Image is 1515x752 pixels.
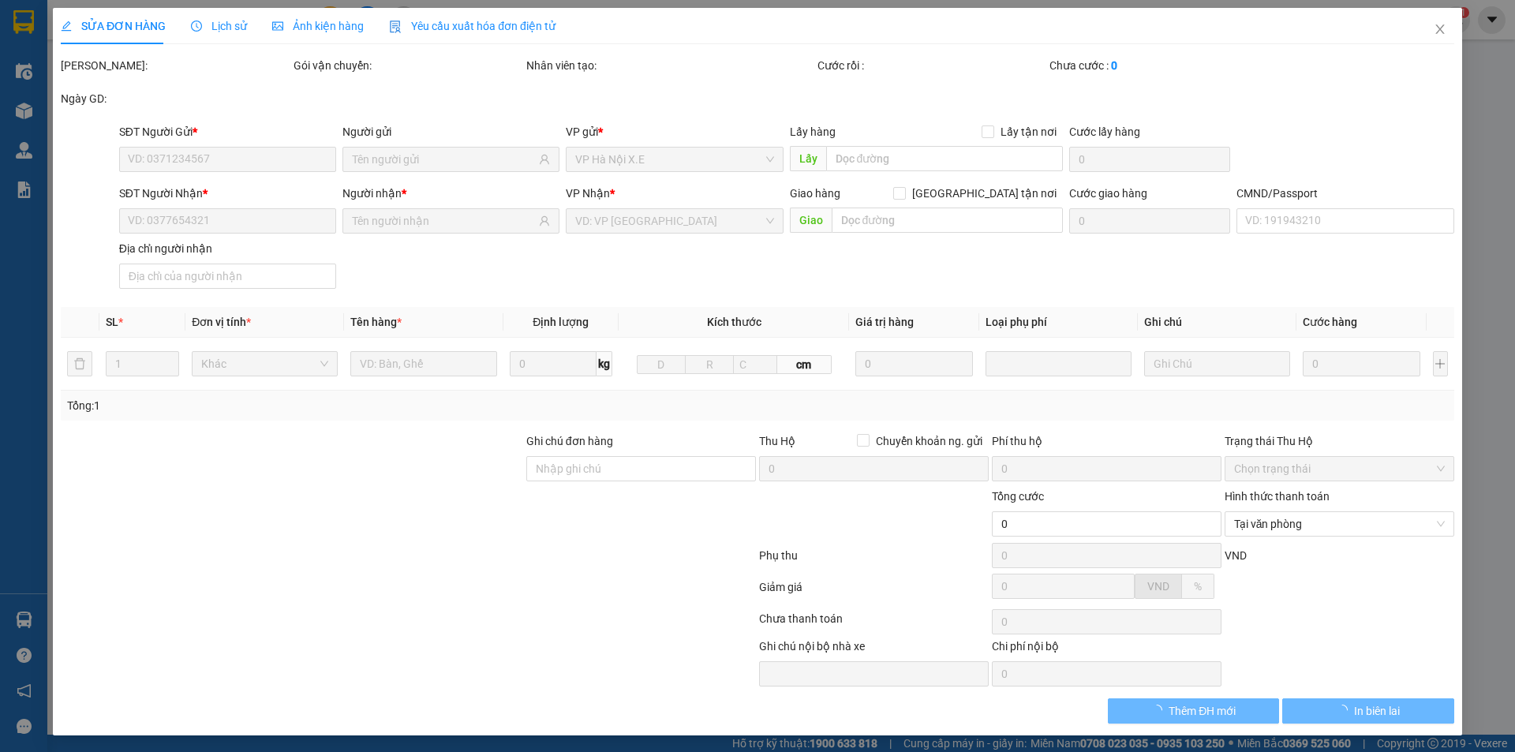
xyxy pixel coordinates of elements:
div: Người gửi [342,123,559,140]
input: 0 [1304,351,1421,376]
span: loading [1151,705,1169,716]
button: delete [67,351,92,376]
div: VP gửi [567,123,784,140]
span: clock-circle [191,21,202,32]
label: Hình thức thanh toán [1225,490,1330,503]
span: cm [777,355,831,374]
span: user [540,215,551,226]
div: Ngày GD: [61,90,290,107]
span: Lấy [790,146,826,171]
button: Thêm ĐH mới [1108,698,1279,724]
input: Địa chỉ của người nhận [119,264,336,289]
div: Ghi chú nội bộ nhà xe [759,638,989,661]
input: Cước giao hàng [1069,208,1230,234]
span: Tại văn phòng [1234,512,1445,536]
input: Tên người nhận [352,212,536,230]
div: Cước rồi : [817,57,1047,74]
span: Lấy hàng [790,125,836,138]
label: Cước lấy hàng [1069,125,1140,138]
span: Đơn vị tính [193,316,252,328]
span: VND [1225,549,1247,562]
input: Dọc đường [826,146,1063,171]
input: 0 [856,351,974,376]
th: Loại phụ phí [979,307,1138,338]
div: [PERSON_NAME]: [61,57,290,74]
input: Cước lấy hàng [1069,147,1230,172]
div: Phụ thu [757,547,990,574]
span: Tổng cước [992,490,1044,503]
span: % [1194,580,1202,593]
span: Định lượng [533,316,589,328]
input: Ghi chú đơn hàng [526,456,756,481]
div: Gói vận chuyển: [294,57,523,74]
input: VD: Bàn, Ghế [351,351,497,376]
span: Kích thước [707,316,761,328]
input: C [733,355,777,374]
span: user [540,154,551,165]
div: Chưa cước : [1050,57,1280,74]
div: Giảm giá [757,578,990,606]
input: D [637,355,686,374]
span: SỬA ĐƠN HÀNG [61,20,166,32]
div: Chi phí nội bộ [992,638,1221,661]
img: icon [389,21,402,33]
span: Giao hàng [790,187,840,200]
input: Dọc đường [832,208,1063,233]
div: Người nhận [342,185,559,202]
input: R [685,355,734,374]
span: loading [1337,705,1354,716]
button: In biên lai [1283,698,1454,724]
span: Thêm ĐH mới [1169,702,1236,720]
span: Lịch sử [191,20,247,32]
span: Chọn trạng thái [1234,457,1445,481]
span: edit [61,21,72,32]
span: SL [106,316,118,328]
span: kg [597,351,612,376]
b: 0 [1112,59,1118,72]
th: Ghi chú [1138,307,1296,338]
div: Trạng thái Thu Hộ [1225,432,1454,450]
input: Tên người gửi [352,151,536,168]
div: Tổng: 1 [67,397,585,414]
span: Chuyển khoản ng. gửi [870,432,989,450]
span: close [1434,23,1446,36]
span: Giao [790,208,832,233]
span: VP Hà Nội X.E [576,148,774,171]
input: Ghi Chú [1144,351,1290,376]
div: Địa chỉ người nhận [119,240,336,257]
span: VP Nhận [567,187,611,200]
span: Lấy tận nơi [994,123,1063,140]
label: Cước giao hàng [1069,187,1147,200]
button: Close [1418,8,1462,52]
div: Phí thu hộ [992,432,1221,456]
span: Yêu cầu xuất hóa đơn điện tử [389,20,555,32]
span: Cước hàng [1304,316,1358,328]
label: Ghi chú đơn hàng [526,435,613,447]
span: Thu Hộ [759,435,795,447]
div: Chưa thanh toán [757,610,990,638]
span: [GEOGRAPHIC_DATA] tận nơi [906,185,1063,202]
span: Ảnh kiện hàng [272,20,364,32]
div: SĐT Người Gửi [119,123,336,140]
button: plus [1433,351,1448,376]
div: SĐT Người Nhận [119,185,336,202]
span: Khác [202,352,329,376]
span: In biên lai [1354,702,1400,720]
span: VND [1147,580,1169,593]
div: Nhân viên tạo: [526,57,814,74]
span: Giá trị hàng [856,316,915,328]
span: Tên hàng [351,316,402,328]
div: CMND/Passport [1236,185,1453,202]
span: picture [272,21,283,32]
